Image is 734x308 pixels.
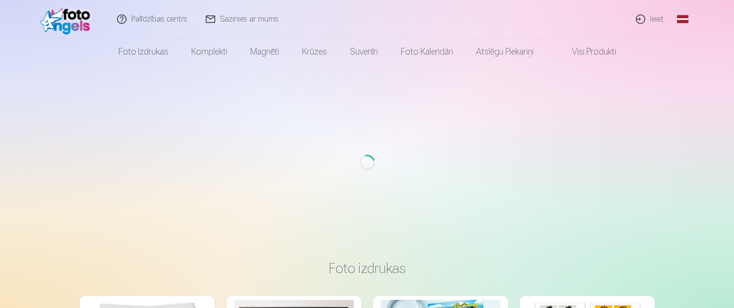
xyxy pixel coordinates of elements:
a: Atslēgu piekariņi [465,38,545,65]
a: Foto kalendāri [389,38,465,65]
img: /fa1 [40,4,95,34]
a: Suvenīri [338,38,389,65]
a: Magnēti [239,38,291,65]
a: Krūzes [291,38,338,65]
h3: Foto izdrukas [87,260,647,277]
a: Foto izdrukas [107,38,180,65]
a: Visi produkti [545,38,628,65]
a: Komplekti [180,38,239,65]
